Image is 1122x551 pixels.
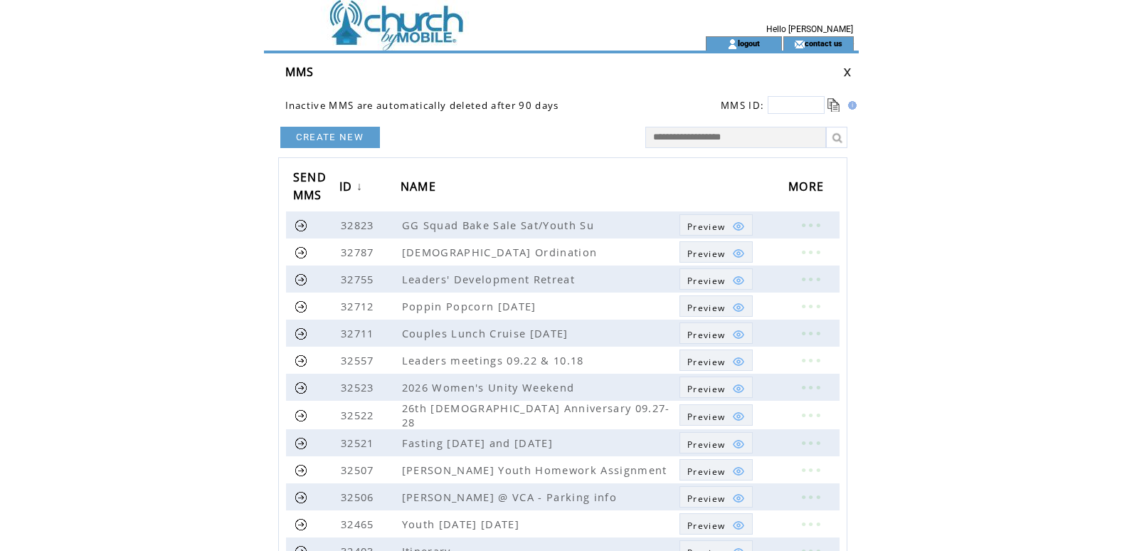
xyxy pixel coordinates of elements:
img: eye.png [732,438,745,451]
span: Show MMS preview [687,275,725,287]
span: Youth [DATE] [DATE] [402,517,523,531]
a: logout [738,38,760,48]
img: eye.png [732,382,745,395]
img: eye.png [732,301,745,314]
a: Preview [679,377,753,398]
img: eye.png [732,355,745,368]
span: 26th [DEMOGRAPHIC_DATA] Anniversary 09.27-28 [402,401,670,429]
span: 32521 [341,436,378,450]
span: Show MMS preview [687,383,725,395]
span: 32522 [341,408,378,422]
span: Show MMS preview [687,356,725,368]
a: Preview [679,404,753,426]
img: contact_us_icon.gif [794,38,805,50]
span: Show MMS preview [687,411,725,423]
img: eye.png [732,519,745,532]
span: Leaders meetings 09.22 & 10.18 [402,353,588,367]
span: Show MMS preview [687,221,725,233]
span: 32507 [341,463,378,477]
span: GG Squad Bake Sale Sat/Youth Su [402,218,598,232]
span: Show MMS preview [687,520,725,532]
span: ID [339,175,356,201]
a: Preview [679,459,753,481]
span: 32755 [341,272,378,286]
a: Preview [679,322,753,344]
span: 2026 Women's Unity Weekend [402,380,578,394]
span: Poppin Popcorn [DATE] [402,299,540,313]
a: ID↓ [339,174,366,201]
span: 32711 [341,326,378,340]
img: eye.png [732,328,745,341]
span: NAME [401,175,440,201]
a: Preview [679,486,753,508]
span: 32787 [341,245,378,259]
img: help.gif [844,101,857,110]
span: Couples Lunch Cruise [DATE] [402,326,572,340]
span: 32557 [341,353,378,367]
span: 32712 [341,299,378,313]
span: Show MMS preview [687,302,725,314]
a: Preview [679,268,753,290]
a: contact us [805,38,842,48]
img: account_icon.gif [727,38,738,50]
img: eye.png [732,220,745,233]
a: Preview [679,214,753,236]
span: Show MMS preview [687,439,725,451]
a: Preview [679,432,753,453]
span: 32506 [341,490,378,504]
span: Inactive MMS are automatically deleted after 90 days [285,99,559,112]
img: eye.png [732,274,745,287]
a: Preview [679,295,753,317]
span: Leaders' Development Retreat [402,272,578,286]
span: Show MMS preview [687,493,725,505]
a: NAME [401,174,443,201]
span: 32465 [341,517,378,531]
span: MMS ID: [721,99,764,112]
span: SEND MMS [293,166,327,210]
span: [DEMOGRAPHIC_DATA] Ordination [402,245,601,259]
span: Show MMS preview [687,329,725,341]
span: Show MMS preview [687,248,725,260]
span: Hello [PERSON_NAME] [766,24,853,34]
a: Preview [679,241,753,263]
span: [PERSON_NAME] Youth Homework Assignment [402,463,671,477]
span: Show MMS preview [687,466,725,478]
img: eye.png [732,410,745,423]
img: eye.png [732,247,745,260]
span: 32823 [341,218,378,232]
a: Preview [679,350,753,371]
a: Preview [679,513,753,535]
span: MORE [788,175,827,201]
span: [PERSON_NAME] @ VCA - Parking info [402,490,620,504]
a: CREATE NEW [280,127,380,148]
img: eye.png [732,465,745,478]
span: MMS [285,64,314,80]
span: Fasting [DATE] and [DATE] [402,436,556,450]
img: eye.png [732,492,745,505]
span: 32523 [341,380,378,394]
